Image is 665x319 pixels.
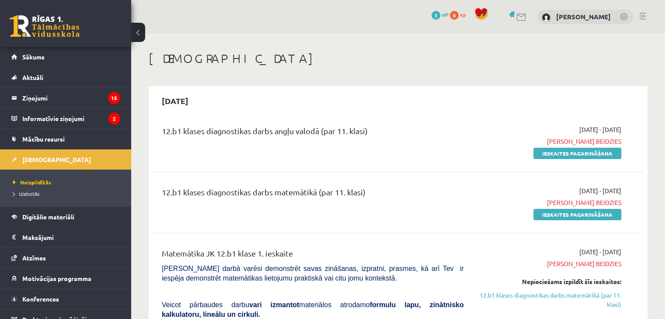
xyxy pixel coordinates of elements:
[22,53,45,61] span: Sākums
[477,277,621,286] div: Nepieciešams izpildīt šīs ieskaites:
[11,129,120,149] a: Mācību resursi
[11,108,120,128] a: Informatīvie ziņojumi2
[22,274,91,282] span: Motivācijas programma
[10,15,80,37] a: Rīgas 1. Tālmācības vidusskola
[22,295,59,303] span: Konferences
[11,227,120,247] a: Maksājumi
[11,88,120,108] a: Ziņojumi15
[22,108,120,128] legend: Informatīvie ziņojumi
[22,227,120,247] legend: Maksājumi
[108,113,120,125] i: 2
[13,190,39,197] span: Izlabotās
[533,209,621,220] a: Ieskaites pagarināšana
[162,125,464,141] div: 12.b1 klases diagnostikas darbs angļu valodā (par 11. klasi)
[162,301,464,318] b: formulu lapu, zinātnisko kalkulatoru, lineālu un cirkuli.
[11,207,120,227] a: Digitālie materiāli
[477,259,621,268] span: [PERSON_NAME] beidzies
[22,88,120,108] legend: Ziņojumi
[149,51,648,66] h1: [DEMOGRAPHIC_DATA]
[460,11,466,18] span: xp
[450,11,459,20] span: 0
[556,12,611,21] a: [PERSON_NAME]
[11,289,120,309] a: Konferences
[579,125,621,134] span: [DATE] - [DATE]
[22,135,65,143] span: Mācību resursi
[22,73,43,81] span: Aktuāli
[477,137,621,146] span: [PERSON_NAME] beidzies
[11,67,120,87] a: Aktuāli
[477,291,621,309] a: 12.b1 klases diagnostikas darbs matemātikā (par 11. klasi)
[162,301,464,318] span: Veicot pārbaudes darbu materiālos atrodamo
[13,179,51,186] span: Neizpildītās
[108,92,120,104] i: 15
[22,254,46,262] span: Atzīmes
[579,186,621,195] span: [DATE] - [DATE]
[162,265,464,282] span: [PERSON_NAME] darbā varēsi demonstrēt savas zināšanas, izpratni, prasmes, kā arī Tev ir iespēja d...
[11,248,120,268] a: Atzīmes
[11,149,120,170] a: [DEMOGRAPHIC_DATA]
[450,11,470,18] a: 0 xp
[579,247,621,257] span: [DATE] - [DATE]
[442,11,449,18] span: mP
[249,301,299,309] b: vari izmantot
[542,13,550,22] img: Anguss Sebastjans Baša
[11,47,120,67] a: Sākums
[22,156,91,163] span: [DEMOGRAPHIC_DATA]
[13,178,122,186] a: Neizpildītās
[432,11,440,20] span: 3
[162,186,464,202] div: 12.b1 klases diagnostikas darbs matemātikā (par 11. klasi)
[22,213,74,221] span: Digitālie materiāli
[13,190,122,198] a: Izlabotās
[162,247,464,264] div: Matemātika JK 12.b1 klase 1. ieskaite
[153,90,197,111] h2: [DATE]
[533,148,621,159] a: Ieskaites pagarināšana
[432,11,449,18] a: 3 mP
[11,268,120,288] a: Motivācijas programma
[477,198,621,207] span: [PERSON_NAME] beidzies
